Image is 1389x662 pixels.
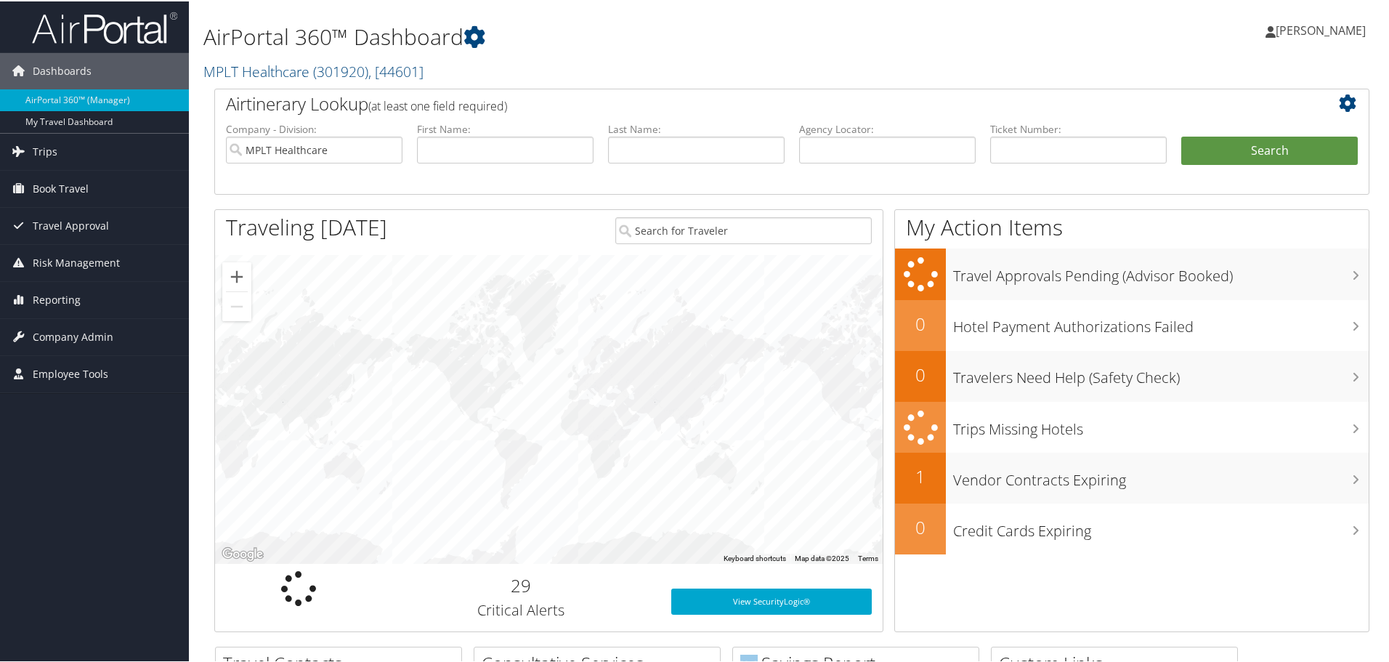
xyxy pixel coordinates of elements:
[895,463,946,488] h2: 1
[33,206,109,243] span: Travel Approval
[724,552,786,562] button: Keyboard shortcuts
[368,60,424,80] span: , [ 44601 ]
[953,257,1369,285] h3: Travel Approvals Pending (Advisor Booked)
[33,280,81,317] span: Reporting
[895,361,946,386] h2: 0
[417,121,594,135] label: First Name:
[895,514,946,538] h2: 0
[895,451,1369,502] a: 1Vendor Contracts Expiring
[219,544,267,562] img: Google
[895,299,1369,350] a: 0Hotel Payment Authorizations Failed
[858,553,878,561] a: Terms (opens in new tab)
[1266,7,1380,51] a: [PERSON_NAME]
[608,121,785,135] label: Last Name:
[953,359,1369,387] h3: Travelers Need Help (Safety Check)
[895,247,1369,299] a: Travel Approvals Pending (Advisor Booked)
[33,355,108,391] span: Employee Tools
[226,211,387,241] h1: Traveling [DATE]
[393,599,649,619] h3: Critical Alerts
[368,97,507,113] span: (at least one field required)
[953,461,1369,489] h3: Vendor Contracts Expiring
[222,291,251,320] button: Zoom out
[33,318,113,354] span: Company Admin
[990,121,1167,135] label: Ticket Number:
[33,132,57,169] span: Trips
[222,261,251,290] button: Zoom in
[671,587,872,613] a: View SecurityLogic®
[33,243,120,280] span: Risk Management
[1276,21,1366,37] span: [PERSON_NAME]
[33,169,89,206] span: Book Travel
[895,310,946,335] h2: 0
[895,211,1369,241] h1: My Action Items
[33,52,92,88] span: Dashboards
[953,411,1369,438] h3: Trips Missing Hotels
[895,400,1369,452] a: Trips Missing Hotels
[32,9,177,44] img: airportal-logo.png
[393,572,649,597] h2: 29
[226,90,1262,115] h2: Airtinerary Lookup
[226,121,402,135] label: Company - Division:
[953,308,1369,336] h3: Hotel Payment Authorizations Failed
[1181,135,1358,164] button: Search
[203,60,424,80] a: MPLT Healthcare
[203,20,988,51] h1: AirPortal 360™ Dashboard
[313,60,368,80] span: ( 301920 )
[895,350,1369,400] a: 0Travelers Need Help (Safety Check)
[795,553,849,561] span: Map data ©2025
[799,121,976,135] label: Agency Locator:
[615,216,872,243] input: Search for Traveler
[953,512,1369,540] h3: Credit Cards Expiring
[895,502,1369,553] a: 0Credit Cards Expiring
[219,544,267,562] a: Open this area in Google Maps (opens a new window)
